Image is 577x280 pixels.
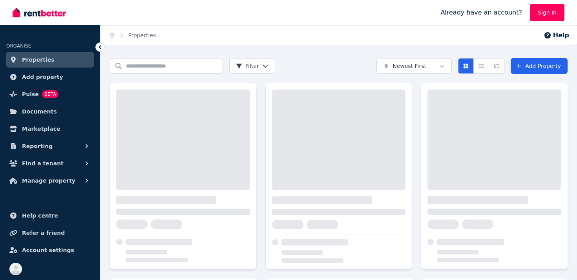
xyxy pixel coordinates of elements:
a: Add property [6,69,94,85]
span: Add property [22,72,63,82]
a: Properties [6,52,94,68]
a: Add Property [511,58,568,74]
div: View options [458,58,504,74]
button: Expanded list view [489,58,504,74]
a: Help centre [6,208,94,223]
button: Newest First [376,58,452,74]
button: Find a tenant [6,156,94,171]
span: Documents [22,107,57,116]
button: Compact list view [473,58,489,74]
button: Filter [229,58,275,74]
span: Reporting [22,141,53,151]
span: Already have an account? [440,8,522,17]
span: Pulse [22,90,39,99]
a: PulseBETA [6,86,94,102]
span: Refer a friend [22,228,65,238]
a: Sign In [530,4,564,21]
span: Marketplace [22,124,60,134]
span: Help centre [22,211,58,220]
img: RentBetter [13,7,66,18]
a: Documents [6,104,94,119]
span: ORGANISE [6,43,31,49]
span: Find a tenant [22,159,64,168]
span: Properties [22,55,55,64]
button: Reporting [6,138,94,154]
a: Properties [128,32,156,38]
button: Help [544,31,569,40]
span: BETA [42,90,58,98]
button: Card view [458,58,474,74]
nav: Breadcrumb [100,25,165,46]
a: Account settings [6,242,94,258]
button: Manage property [6,173,94,188]
span: Newest First [393,62,426,70]
span: Account settings [22,245,74,255]
a: Marketplace [6,121,94,137]
span: Filter [236,62,259,70]
a: Refer a friend [6,225,94,241]
span: Manage property [22,176,75,185]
